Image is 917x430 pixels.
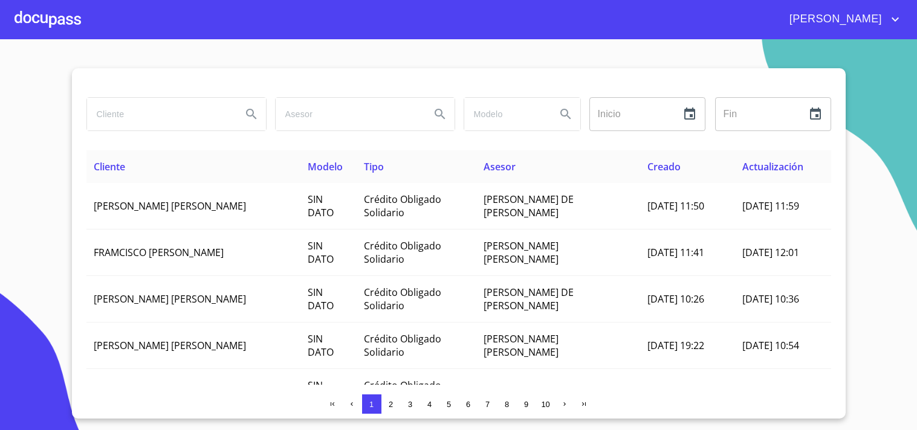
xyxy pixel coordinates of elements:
button: Search [426,100,455,129]
button: account of current user [780,10,902,29]
span: [DATE] 12:01 [742,246,799,259]
span: SIN DATO [308,193,334,219]
span: Crédito Obligado Solidario [364,379,441,405]
span: SIN DATO [308,332,334,359]
span: 7 [485,400,490,409]
span: SIN DATO [308,239,334,266]
button: 10 [536,394,556,414]
button: 6 [459,394,478,414]
span: 4 [427,400,432,409]
span: [DATE] 11:41 [647,246,704,259]
button: 2 [381,394,401,414]
span: 2 [389,400,393,409]
span: [DATE] 19:22 [647,339,704,352]
span: 1 [369,400,374,409]
button: 5 [439,394,459,414]
span: [DATE] 10:54 [742,339,799,352]
button: Search [551,100,580,129]
button: 1 [362,394,381,414]
input: search [464,98,546,130]
span: Crédito Obligado Solidario [364,193,441,219]
span: Creado [647,160,681,173]
span: SIN DATO [308,286,334,312]
span: [DATE] 11:59 [742,199,799,213]
span: Tipo [364,160,384,173]
button: 8 [497,394,517,414]
button: 9 [517,394,536,414]
span: [DATE] 11:50 [647,199,704,213]
span: Actualización [742,160,803,173]
span: SIN DATO [308,379,334,405]
span: 3 [408,400,412,409]
span: [PERSON_NAME] [PERSON_NAME] [94,199,246,213]
input: search [276,98,421,130]
span: 6 [466,400,470,409]
span: [DATE] 10:36 [742,292,799,306]
span: [PERSON_NAME] DE [PERSON_NAME] [484,286,574,312]
button: 4 [420,394,439,414]
span: [PERSON_NAME] [780,10,888,29]
span: [PERSON_NAME] DE [PERSON_NAME] [484,193,574,219]
span: Crédito Obligado Solidario [364,332,441,359]
span: [PERSON_NAME] [PERSON_NAME] [484,239,559,266]
span: [PERSON_NAME] [PERSON_NAME] [94,339,246,352]
span: 5 [447,400,451,409]
span: Crédito Obligado Solidario [364,286,441,312]
span: Asesor [484,160,516,173]
span: [PERSON_NAME] [PERSON_NAME] [484,332,559,359]
span: [DATE] 10:26 [647,292,704,306]
button: 7 [478,394,497,414]
span: 8 [505,400,509,409]
span: 9 [524,400,528,409]
span: [PERSON_NAME] [PERSON_NAME] [94,292,246,306]
input: search [87,98,232,130]
span: FRAMCISCO [PERSON_NAME] [94,246,224,259]
button: 3 [401,394,420,414]
span: Modelo [308,160,343,173]
span: Crédito Obligado Solidario [364,239,441,266]
span: Cliente [94,160,125,173]
button: Search [237,100,266,129]
span: 10 [541,400,549,409]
